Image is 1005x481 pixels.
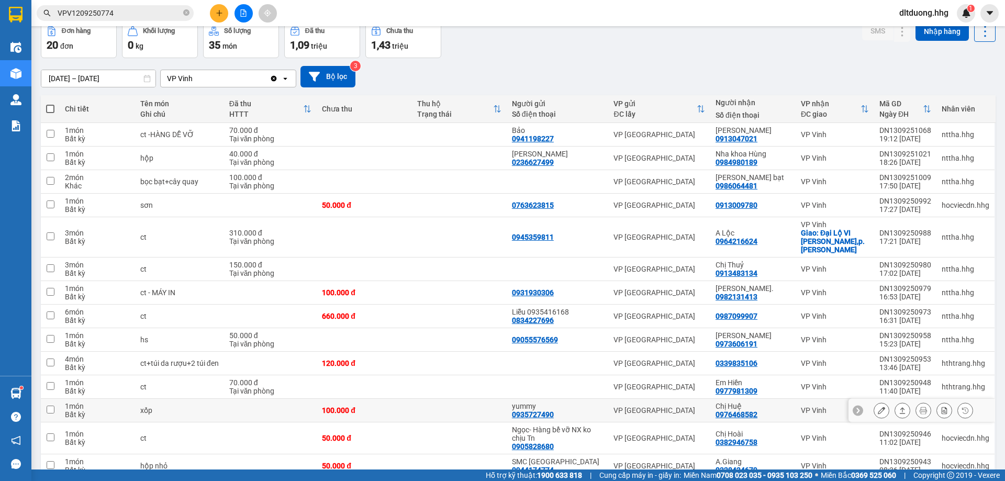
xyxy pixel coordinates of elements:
[613,406,705,415] div: VP [GEOGRAPHIC_DATA]
[136,42,143,50] span: kg
[904,469,906,481] span: |
[879,387,931,395] div: 11:40 [DATE]
[322,406,406,415] div: 100.000 đ
[65,261,130,269] div: 3 món
[821,469,896,481] span: Miền Bắc
[801,99,861,108] div: VP nhận
[716,111,790,119] div: Số điện thoại
[229,387,312,395] div: Tại văn phòng
[322,359,406,367] div: 120.000 đ
[41,20,117,58] button: Đơn hàng20đơn
[270,74,278,83] svg: Clear value
[210,4,228,23] button: plus
[613,434,705,442] div: VP [GEOGRAPHIC_DATA]
[65,229,130,237] div: 3 món
[203,20,279,58] button: Số lượng35món
[967,5,975,12] sup: 1
[942,359,989,367] div: hthtrang.hhg
[879,355,931,363] div: DN1309250953
[512,426,604,442] div: Ngọc- Hàng bể vỡ NX ko chịu Tn
[613,233,705,241] div: VP [GEOGRAPHIC_DATA]
[229,261,312,269] div: 150.000 đ
[512,110,604,118] div: Số điện thoại
[879,110,923,118] div: Ngày ĐH
[11,435,21,445] span: notification
[879,197,931,205] div: DN1309250992
[879,99,923,108] div: Mã GD
[716,293,757,301] div: 0982131413
[60,42,73,50] span: đơn
[65,284,130,293] div: 1 món
[65,205,130,214] div: Bất kỳ
[10,388,21,399] img: warehouse-icon
[311,42,327,50] span: triệu
[65,331,130,340] div: 1 món
[43,9,51,17] span: search
[41,70,155,87] input: Select a date range.
[879,269,931,277] div: 17:02 [DATE]
[229,135,312,143] div: Tại văn phòng
[9,7,23,23] img: logo-vxr
[140,177,219,186] div: bọc bạt+cây quay
[224,27,251,35] div: Số lượng
[879,158,931,166] div: 18:26 [DATE]
[801,462,869,470] div: VP Vinh
[65,158,130,166] div: Bất kỳ
[801,130,869,139] div: VP Vinh
[980,4,999,23] button: caret-down
[716,229,790,237] div: A Lộc
[305,27,325,35] div: Đã thu
[942,105,989,113] div: Nhân viên
[879,430,931,438] div: DN1309250946
[140,383,219,391] div: ct
[65,387,130,395] div: Bất kỳ
[801,177,869,186] div: VP Vinh
[322,105,406,113] div: Chưa thu
[512,233,554,241] div: 0945359811
[183,9,189,16] span: close-circle
[65,316,130,325] div: Bất kỳ
[915,22,969,41] button: Nhập hàng
[417,110,493,118] div: Trạng thái
[942,288,989,297] div: nttha.hhg
[65,457,130,466] div: 1 món
[229,269,312,277] div: Tại văn phòng
[167,73,193,84] div: VP Vinh
[65,410,130,419] div: Bất kỳ
[140,288,219,297] div: ct - MÁY IN
[322,312,406,320] div: 660.000 đ
[801,229,869,254] div: Giao: Đại Lộ VI Lê Nin,p. Hà Huy Tập
[684,469,812,481] span: Miền Nam
[716,150,790,158] div: Nha khoa Hùng
[412,95,507,123] th: Toggle SortBy
[801,359,869,367] div: VP Vinh
[65,237,130,245] div: Bất kỳ
[879,457,931,466] div: DN1309250943
[512,316,554,325] div: 0834227696
[801,265,869,273] div: VP Vinh
[65,197,130,205] div: 1 món
[985,8,995,18] span: caret-down
[224,95,317,123] th: Toggle SortBy
[716,158,757,166] div: 0984980189
[229,126,312,135] div: 70.000 đ
[140,99,219,108] div: Tên món
[65,308,130,316] div: 6 món
[65,173,130,182] div: 2 món
[716,284,790,293] div: Anh Khoa.
[942,130,989,139] div: nttha.hhg
[801,335,869,344] div: VP Vinh
[512,135,554,143] div: 0941198227
[969,5,973,12] span: 1
[322,434,406,442] div: 50.000 đ
[417,99,493,108] div: Thu hộ
[942,201,989,209] div: hocviecdn.hhg
[140,406,219,415] div: xốp
[209,39,220,51] span: 35
[942,265,989,273] div: nttha.hhg
[537,471,582,479] strong: 1900 633 818
[512,402,604,410] div: yummy
[716,237,757,245] div: 0964216624
[716,438,757,446] div: 0382946758
[229,331,312,340] div: 50.000 đ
